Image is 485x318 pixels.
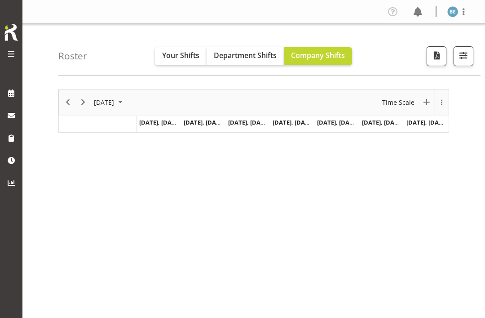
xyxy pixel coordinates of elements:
div: September 2025 [91,90,128,115]
span: Company Shifts [291,50,345,60]
span: [DATE], [DATE] [317,118,358,126]
button: Filter Shifts [454,46,473,66]
span: [DATE], [DATE] [273,118,313,126]
img: beth-england5870.jpg [447,6,458,17]
div: previous period [60,90,75,115]
span: Department Shifts [214,50,277,60]
span: [DATE] [93,97,115,108]
button: Download a PDF of the roster according to the set date range. [427,46,446,66]
span: [DATE], [DATE] [184,118,225,126]
button: New Event [421,97,433,108]
button: Your Shifts [155,47,207,65]
span: [DATE], [DATE] [228,118,269,126]
button: Department Shifts [207,47,284,65]
img: Rosterit icon logo [2,22,20,42]
div: Timeline Week of September 29, 2025 [58,89,449,133]
div: overflow [434,90,449,115]
button: Next [77,97,89,108]
div: next period [75,90,91,115]
span: Your Shifts [162,50,199,60]
span: Time Scale [381,97,415,108]
span: [DATE], [DATE] [139,118,180,126]
button: Time Scale [381,97,416,108]
span: [DATE], [DATE] [406,118,447,126]
button: Previous [62,97,74,108]
button: September 2025 [93,97,127,108]
h4: Roster [58,51,87,61]
button: Company Shifts [284,47,352,65]
span: [DATE], [DATE] [362,118,403,126]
